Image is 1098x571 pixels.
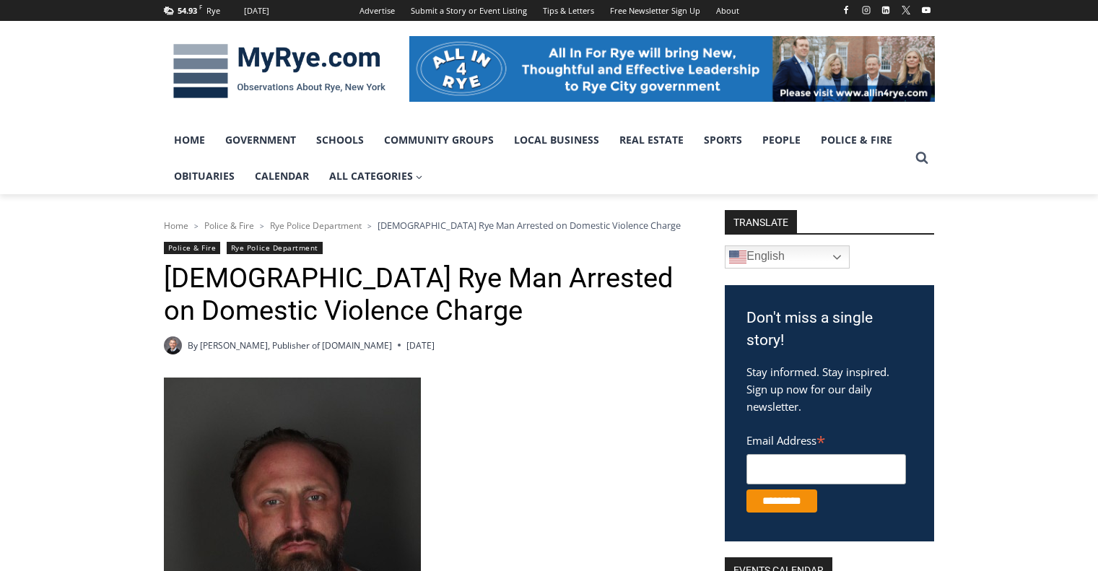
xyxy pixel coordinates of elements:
[609,122,694,158] a: Real Estate
[409,36,935,101] img: All in for Rye
[858,1,875,19] a: Instagram
[329,168,423,184] span: All Categories
[270,219,362,232] a: Rye Police Department
[164,218,687,232] nav: Breadcrumbs
[164,219,188,232] a: Home
[746,307,912,352] h3: Don't miss a single story!
[215,122,306,158] a: Government
[746,426,906,452] label: Email Address
[227,242,323,254] a: Rye Police Department
[245,158,319,194] a: Calendar
[725,245,850,269] a: English
[164,242,221,254] a: Police & Fire
[909,145,935,171] button: View Search Form
[164,122,215,158] a: Home
[188,339,198,352] span: By
[164,158,245,194] a: Obituaries
[204,219,254,232] a: Police & Fire
[367,221,372,231] span: >
[194,221,199,231] span: >
[206,4,220,17] div: Rye
[319,158,433,194] a: All Categories
[260,221,264,231] span: >
[746,363,912,415] p: Stay informed. Stay inspired. Sign up now for our daily newsletter.
[178,5,197,16] span: 54.93
[837,1,855,19] a: Facebook
[729,248,746,266] img: en
[244,4,269,17] div: [DATE]
[406,339,435,352] time: [DATE]
[164,34,395,109] img: MyRye.com
[725,210,797,233] strong: TRANSLATE
[752,122,811,158] a: People
[164,122,909,195] nav: Primary Navigation
[918,1,935,19] a: YouTube
[811,122,902,158] a: Police & Fire
[897,1,915,19] a: X
[199,3,202,11] span: F
[504,122,609,158] a: Local Business
[164,336,182,354] a: Author image
[378,219,681,232] span: [DEMOGRAPHIC_DATA] Rye Man Arrested on Domestic Violence Charge
[164,262,687,328] h1: [DEMOGRAPHIC_DATA] Rye Man Arrested on Domestic Violence Charge
[200,339,392,352] a: [PERSON_NAME], Publisher of [DOMAIN_NAME]
[694,122,752,158] a: Sports
[374,122,504,158] a: Community Groups
[877,1,894,19] a: Linkedin
[306,122,374,158] a: Schools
